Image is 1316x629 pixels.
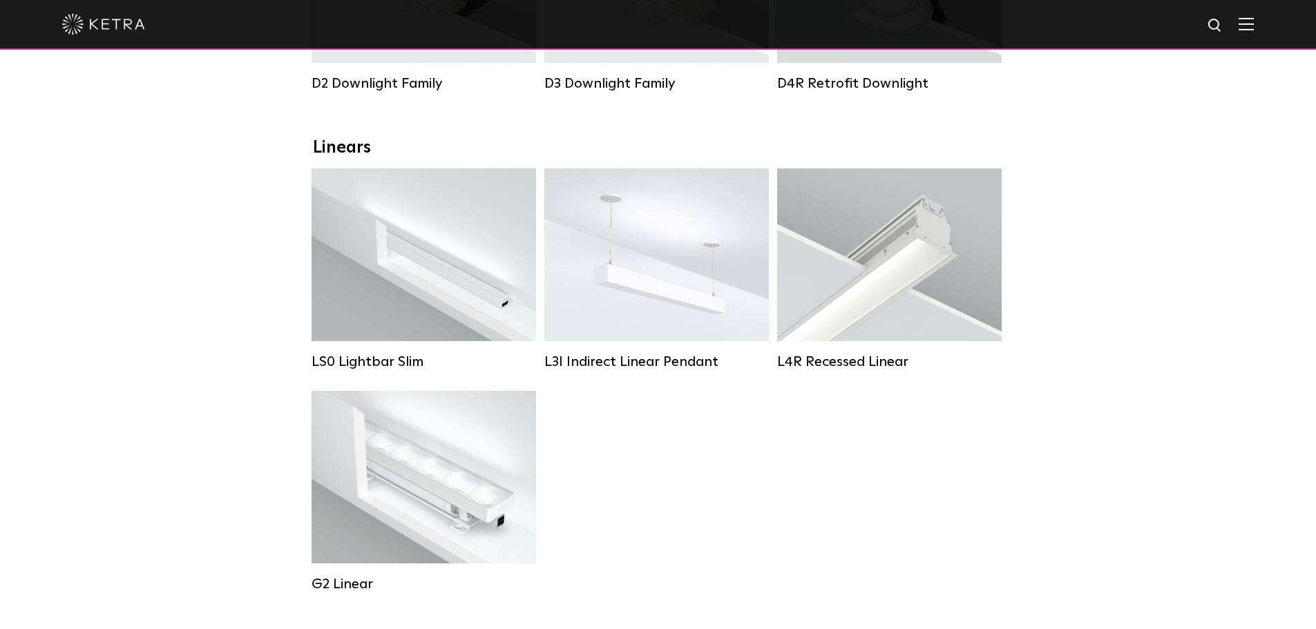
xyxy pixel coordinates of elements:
div: LS0 Lightbar Slim [312,354,536,370]
div: D4R Retrofit Downlight [777,75,1002,92]
img: ketra-logo-2019-white [62,14,145,35]
div: G2 Linear [312,576,536,592]
div: L3I Indirect Linear Pendant [544,354,769,370]
div: D3 Downlight Family [544,75,769,92]
img: search icon [1207,17,1224,35]
a: L3I Indirect Linear Pendant Lumen Output:400 / 600 / 800 / 1000Housing Colors:White / BlackContro... [544,168,769,370]
a: L4R Recessed Linear Lumen Output:400 / 600 / 800 / 1000Colors:White / BlackControl:Lutron Clear C... [777,168,1002,370]
div: D2 Downlight Family [312,75,536,92]
a: G2 Linear Lumen Output:400 / 700 / 1000Colors:WhiteBeam Angles:Flood / [GEOGRAPHIC_DATA] / Narrow... [312,391,536,592]
div: L4R Recessed Linear [777,354,1002,370]
img: Hamburger%20Nav.svg [1239,17,1254,30]
div: Linears [313,138,1004,158]
a: LS0 Lightbar Slim Lumen Output:200 / 350Colors:White / BlackControl:X96 Controller [312,168,536,370]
